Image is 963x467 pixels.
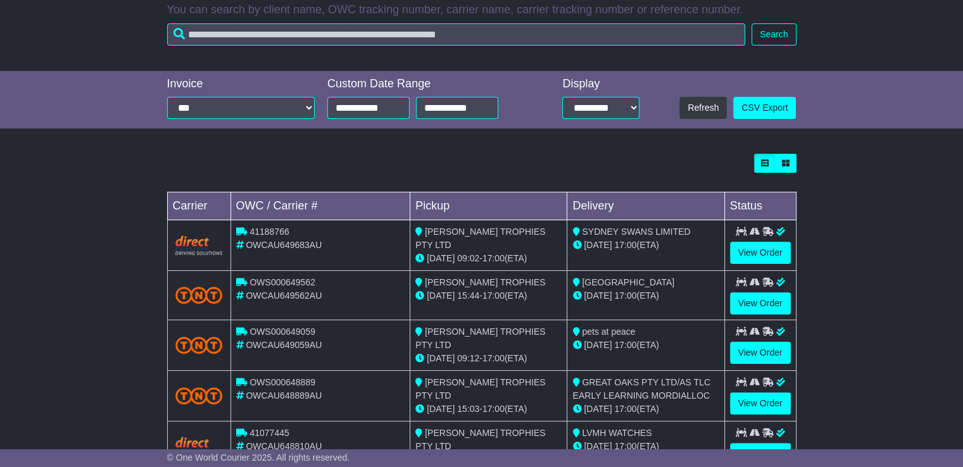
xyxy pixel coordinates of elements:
div: (ETA) [572,239,719,252]
span: 09:12 [457,353,479,363]
a: View Order [730,443,791,465]
span: 17:00 [482,353,505,363]
span: 09:02 [457,253,479,263]
span: OWS000649562 [249,277,315,287]
img: TNT_Domestic.png [175,287,223,304]
span: GREAT OAKS PTY LTD/AS TLC EARLY LEARNING MORDIALLOC [572,377,710,401]
p: You can search by client name, OWC tracking number, carrier name, carrier tracking number or refe... [167,3,796,17]
span: [DATE] [427,353,455,363]
div: (ETA) [572,440,719,453]
td: OWC / Carrier # [230,192,410,220]
span: SYDNEY SWANS LIMITED [582,227,690,237]
td: Pickup [410,192,567,220]
span: OWS000648889 [249,377,315,387]
span: OWCAU649683AU [246,240,322,250]
span: [DATE] [427,253,455,263]
div: (ETA) [572,289,719,302]
span: [DATE] [584,290,612,301]
button: Refresh [679,97,727,119]
span: 17:00 [614,290,636,301]
span: [PERSON_NAME] TROPHIES PTY LTD [415,227,545,250]
span: [DATE] [584,441,612,451]
span: [GEOGRAPHIC_DATA] [582,277,674,287]
div: - (ETA) [415,252,562,265]
span: 17:00 [482,253,505,263]
div: Invoice [167,77,315,91]
span: 17:00 [482,404,505,414]
a: View Order [730,392,791,414]
span: OWCAU648889AU [246,390,322,401]
img: TNT_Domestic.png [175,387,223,404]
img: Direct.png [175,437,223,456]
span: LVMH WATCHES [582,428,651,438]
span: 41077445 [249,428,289,438]
span: 15:03 [457,404,479,414]
div: (ETA) [572,402,719,416]
span: 17:00 [614,340,636,350]
span: 17:00 [482,290,505,301]
span: © One World Courier 2025. All rights reserved. [167,452,350,463]
span: 41188766 [249,227,289,237]
span: OWCAU648810AU [246,441,322,451]
div: - (ETA) [415,402,562,416]
td: Carrier [167,192,230,220]
span: [PERSON_NAME] TROPHIES [425,277,545,287]
td: Status [724,192,796,220]
span: OWCAU649562AU [246,290,322,301]
div: Display [562,77,639,91]
button: Search [752,23,796,46]
div: - (ETA) [415,352,562,365]
span: 15:44 [457,290,479,301]
span: [PERSON_NAME] TROPHIES PTY LTD [415,377,545,401]
span: 17:00 [614,441,636,451]
img: TNT_Domestic.png [175,337,223,354]
span: pets at peace [582,327,635,337]
span: 17:00 [614,404,636,414]
span: [DATE] [584,240,612,250]
div: - (ETA) [415,289,562,302]
img: Direct.png [175,235,223,254]
td: Delivery [567,192,724,220]
span: [DATE] [427,290,455,301]
span: OWS000649059 [249,327,315,337]
span: [DATE] [584,404,612,414]
span: [PERSON_NAME] TROPHIES PTY LTD [415,428,545,451]
a: View Order [730,342,791,364]
span: 17:00 [614,240,636,250]
span: [DATE] [584,340,612,350]
span: OWCAU649059AU [246,340,322,350]
div: (ETA) [572,339,719,352]
span: [PERSON_NAME] TROPHIES PTY LTD [415,327,545,350]
a: View Order [730,292,791,314]
a: View Order [730,242,791,264]
span: [DATE] [427,404,455,414]
a: CSV Export [733,97,796,119]
div: Custom Date Range [327,77,529,91]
